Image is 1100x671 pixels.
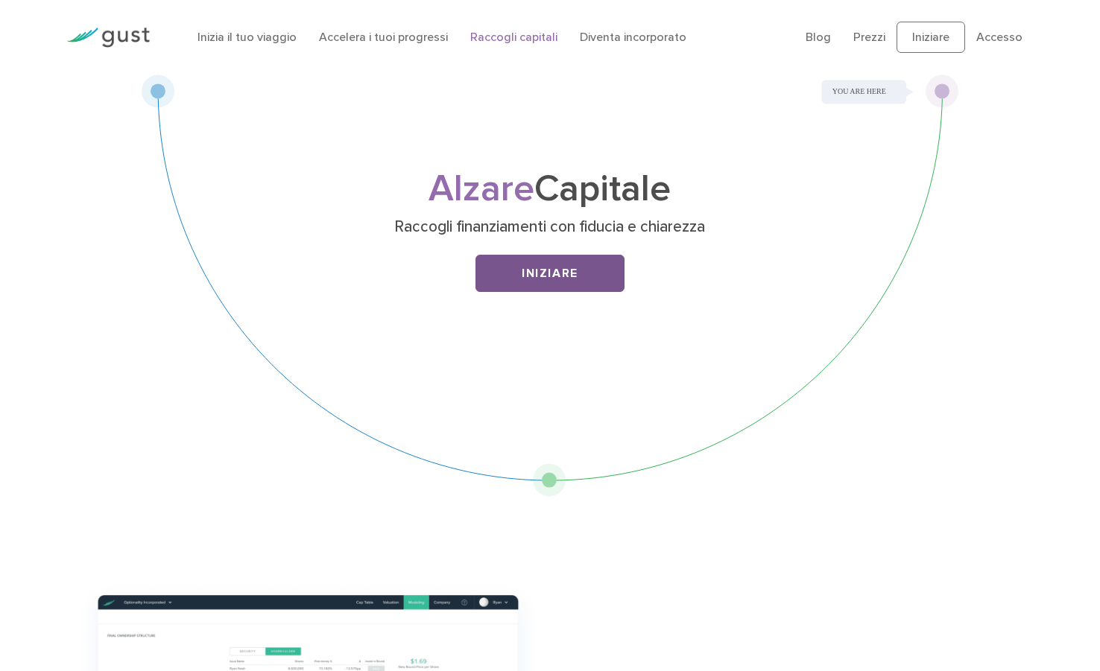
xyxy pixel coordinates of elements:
[197,30,297,44] a: Inizia il tuo viaggio
[256,172,844,206] h1: Capitale
[319,30,448,44] a: Accelera i tuoi progressi
[470,30,557,44] a: Raccogli capitali
[261,217,838,238] p: Raccogli finanziamenti con fiducia e chiarezza
[976,30,1022,44] a: Accesso
[66,28,150,48] img: Gust Logo
[580,30,686,44] a: Diventa incorporato
[429,167,534,211] span: Alzare
[475,255,625,292] a: Iniziare
[806,30,831,44] a: Blog
[897,22,965,53] a: Iniziare
[853,30,885,44] a: Prezzi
